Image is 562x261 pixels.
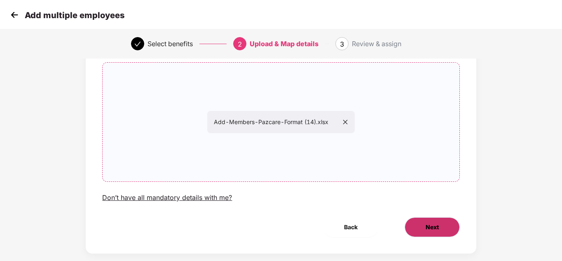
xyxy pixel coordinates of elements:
div: Select benefits [148,37,193,50]
span: check [134,41,141,47]
span: Add-Members-Pazcare-Format (14).xlsx close [103,63,459,181]
span: Next [426,223,439,232]
span: 3 [340,40,344,48]
span: Back [344,223,358,232]
span: close [342,119,348,125]
p: Add multiple employees [25,10,124,20]
img: svg+xml;base64,PHN2ZyB4bWxucz0iaHR0cDovL3d3dy53My5vcmcvMjAwMC9zdmciIHdpZHRoPSIzMCIgaGVpZ2h0PSIzMC... [8,9,21,21]
span: Add-Members-Pazcare-Format (14).xlsx [214,118,348,125]
div: Upload & Map details [250,37,318,50]
button: Back [323,217,378,237]
div: Don’t have all mandatory details with me? [102,193,232,202]
button: Next [405,217,460,237]
div: Review & assign [352,37,401,50]
span: 2 [238,40,242,48]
